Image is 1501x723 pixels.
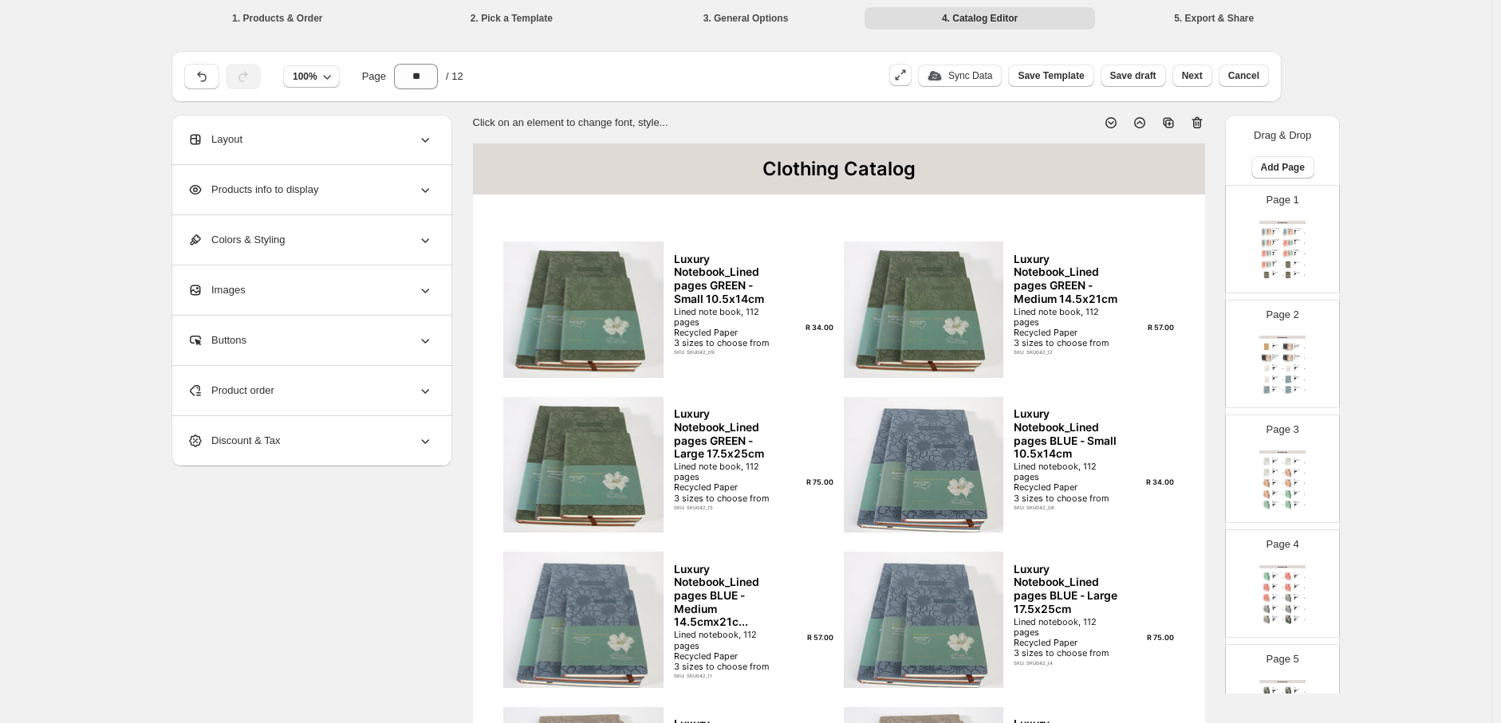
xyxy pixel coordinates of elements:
[473,143,1205,195] div: Clothing Catalog
[1294,619,1301,622] div: High quality gift bags with gusset and ribbon handle. Glitter detail Quantity: Pack of 12 Small: ...
[1228,69,1259,82] span: Cancel
[1294,479,1301,483] div: Gift Bags_Pack of 12_4 Sizes - Large
[1272,615,1279,619] div: Gift Bags_Pack of 12_4 Sizes - XLarge
[1262,363,1272,373] img: primaryImage
[1267,422,1299,438] p: Page 3
[1262,260,1272,269] img: primaryImage
[1294,594,1301,598] div: Gift Bags_Pack of 12_4 Sizes - Small
[787,324,833,332] div: R 34.00
[1272,572,1279,576] div: Gift Bags_Pack of 12_4 Sizes - XLarge
[1294,576,1301,579] div: High quality gift bags with gusset and ribbon handle. Gold foil decals Quantity: Pack of 12 Small...
[1262,593,1272,603] img: primaryImage
[1294,239,1301,241] div: Floral gift bags_ pack of 12 - XL
[1272,483,1279,485] div: High quality gift bags with gusset and ribbon handle. Gold foil decals Quantity: Pack of 12 Small...
[1294,231,1301,235] div: High quality gift bags with gusset and rope handle. Quantity: Pack of 12 Mixed colours Medium: R1...
[1301,484,1304,485] div: R 208.43
[1014,307,1122,349] div: Lined note book, 112 pages Recycled Paper 3 sizes to choose from
[1294,605,1301,609] div: Gift Bags_Pack of 12_4 Sizes - Large
[1294,274,1301,277] div: High quality gift bags with gusset and rope handle. Suede textured finish. Black Quantity: Pack o...
[473,115,668,131] p: Click on an element to change font, style...
[1283,270,1294,280] img: primaryImage
[1262,238,1272,248] img: primaryImage
[1294,587,1301,589] div: High quality gift bags with gusset and ribbon handle. Gold foil decals Quantity: Pack of 12 Small...
[1251,156,1314,179] button: Add Page
[1272,261,1279,263] div: Floral gift bags_ pack of 12 - Small
[1301,359,1304,360] div: R 216.00
[293,70,317,83] span: 100%
[1259,450,1306,454] div: Clothing Catalog
[1272,587,1279,589] div: High quality gift bags with gusset and ribbon handle. Gold foil decals Quantity: Pack of 12 Small...
[1272,379,1279,381] div: High quality gift bags with gusset and rope handle. Suede textured finish. White Quantity: Pack o...
[187,332,246,348] span: Buttons
[1272,239,1279,242] div: Dandelion gift bags_ pack of 12 - Large
[1279,693,1282,694] div: R 156.26
[1283,342,1294,352] img: primaryImage
[187,433,280,449] span: Discount & Tax
[1283,385,1294,395] img: primaryImage
[1128,478,1174,487] div: R 34.00
[1294,368,1301,371] div: High quality gift bags with gusset and rope handle. Suede textured finish. White Quantity: Pack o...
[1272,354,1279,359] div: Gift Bags_Pack of 12 - Medium 18 x 23cm (R13.00 per ...
[1225,529,1340,638] div: Page 4Clothing CatalogprimaryImageGift Bags_Pack of 12_4 Sizes - XLargeHigh quality gift bags wit...
[1272,386,1279,390] div: Gift Bags_Pack of 12, BLUE - Medium
[1279,599,1282,599] div: R 260.61
[1283,353,1294,363] img: primaryImage
[1272,375,1279,379] div: Gift Bags_Pack of 12 WHITE - X Large
[1014,253,1122,306] div: Luxury Notebook_Lined pages GREEN - Medium 14.5x21cm
[1301,620,1304,621] div: R 104.09
[1279,620,1282,621] div: R 260.61
[1262,342,1272,352] img: primaryImage
[503,242,663,378] img: primaryImage
[674,253,782,306] div: Luxury Notebook_Lined pages GREEN - Small 10.5x14cm
[1272,250,1279,252] div: Floral gift bags_ pack of 12 - Medium
[1294,458,1301,462] div: Gift Bags_Pack of 12, SILVER - Large
[1262,227,1272,237] img: primaryImage
[1259,221,1306,224] div: Clothing Catalog
[1294,608,1301,611] div: High quality gift bags with gusset and ribbon handle. Gold foil decals Quantity: Pack of 12 Small...
[1283,593,1294,603] img: primaryImage
[1294,572,1301,576] div: Gift Bags_Pack of 12_4 Sizes - Small
[1262,686,1272,696] img: primaryImage
[1283,572,1294,581] img: primaryImage
[1294,598,1301,600] div: High quality gift bags with gusset and ribbon handle. Gold foil decals Quantity: Pack of 12 Small...
[1279,463,1282,464] div: R 156.26
[674,349,782,355] div: SKU: SKU042_09
[1261,161,1305,174] span: Add Page
[1262,489,1272,499] img: primaryImage
[674,673,782,678] div: SKU: SKU042_11
[1272,343,1279,345] div: Gift Bags_Pack of 12 - Small
[283,65,340,88] button: 100%
[1272,608,1279,611] div: High quality gift bags with gusset and ribbon handle. Gold foil decals Quantity: Pack of 12 Small...
[1279,473,1282,474] div: R 260.61
[1301,254,1304,255] div: R 204.00
[844,397,1003,533] img: primaryImage
[1294,472,1301,474] div: High quality gift bags with gusset and ribbon handle. Gold foil decals Quantity: Pack of 12 Small...
[1301,463,1304,464] div: R 208.43
[1283,375,1294,384] img: primaryImage
[1272,242,1279,246] div: High quality gift bags with gusset and rope handle. Quantity: Pack of 12 Mixed colours Medium: R1...
[1225,185,1340,293] div: Page 1Clothing CatalogprimaryImageDandelion gift bags_ pack of 12 - XLHigh quality gift bags with...
[1279,578,1282,579] div: R 260.61
[1018,69,1084,82] span: Save Template
[1272,490,1279,494] div: Gift Bags_Pack of 12_4 Sizes - XLarge
[1301,369,1304,370] div: R 208.43
[1294,379,1301,381] div: High quality gift bags with gusset and rope handle. Suede textured finish. Blue Quantity: Pack of...
[1294,359,1301,360] div: Pack of 12 6 MIXED COLOURS
[187,232,285,248] span: Colors & Styling
[1294,691,1301,694] div: High quality gift bags with gusset and ribbon handle. Glitter detail Quantity: Pack of 12 Small: ...
[503,552,663,688] img: primaryImage
[1272,493,1279,496] div: High quality gift bags with gusset and ribbon handle. Gold foil decals Quantity: Pack of 12 Small...
[1283,260,1294,269] img: primaryImage
[1301,495,1304,496] div: R 104.09
[187,282,246,298] span: Images
[503,397,663,533] img: primaryImage
[1301,244,1304,245] div: R 260.00
[1272,462,1279,464] div: High quality gift bags with gusset and rope handle. Suede textured finish. Silver Quantity: Pack ...
[1294,490,1301,494] div: Gift Bags_Pack of 12_4 Sizes - Small
[1272,479,1279,483] div: Gift Bags_Pack of 12_4 Sizes - Medium
[674,307,782,349] div: Lined note book, 112 pages Recycled Paper 3 sizes to choose from
[1301,610,1304,611] div: R 208.43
